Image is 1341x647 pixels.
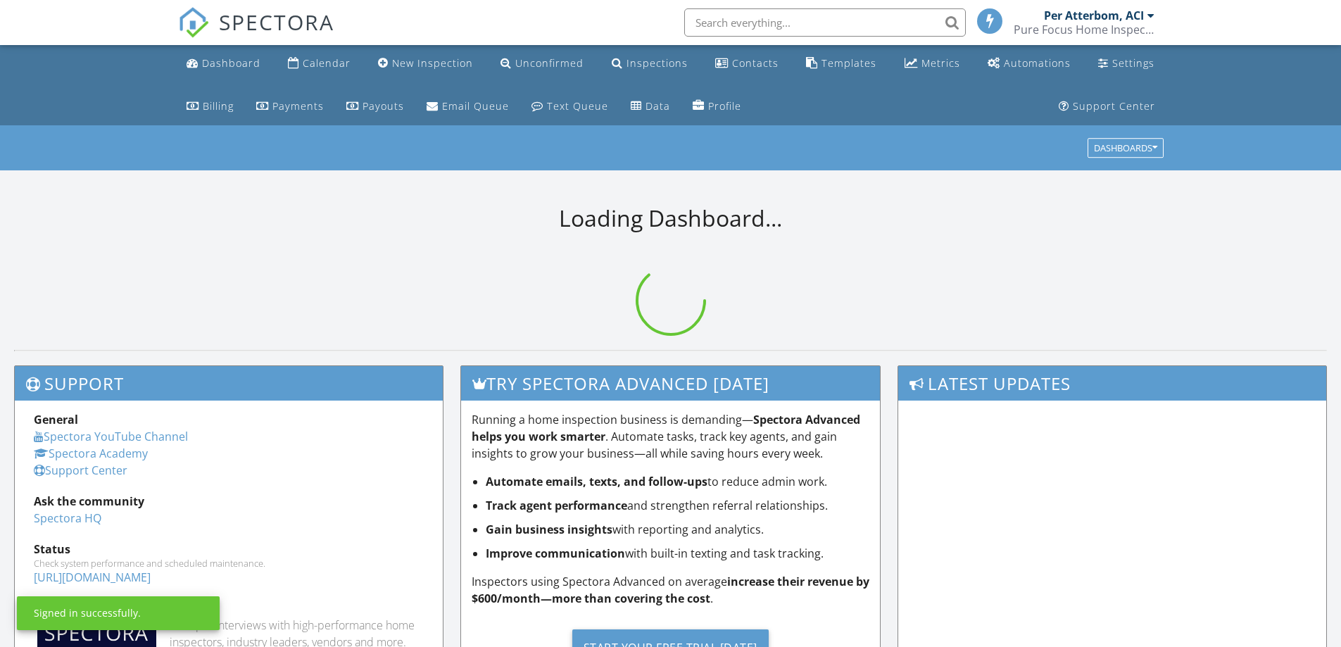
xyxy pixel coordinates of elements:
[472,411,870,462] p: Running a home inspection business is demanding— . Automate tasks, track key agents, and gain ins...
[442,99,509,113] div: Email Queue
[15,366,443,401] h3: Support
[899,51,966,77] a: Metrics
[34,463,127,478] a: Support Center
[34,429,188,444] a: Spectora YouTube Channel
[495,51,589,77] a: Unconfirmed
[203,99,234,113] div: Billing
[372,51,479,77] a: New Inspection
[710,51,784,77] a: Contacts
[392,56,473,70] div: New Inspection
[486,546,625,561] strong: Improve communication
[472,573,870,607] p: Inspectors using Spectora Advanced on average .
[34,493,424,510] div: Ask the community
[486,473,870,490] li: to reduce admin work.
[708,99,741,113] div: Profile
[34,446,148,461] a: Spectora Academy
[982,51,1076,77] a: Automations (Basic)
[732,56,779,70] div: Contacts
[34,606,141,620] div: Signed in successfully.
[363,99,404,113] div: Payouts
[1044,8,1144,23] div: Per Atterbom, ACI
[547,99,608,113] div: Text Queue
[303,56,351,70] div: Calendar
[219,7,334,37] span: SPECTORA
[1094,144,1157,153] div: Dashboards
[178,7,209,38] img: The Best Home Inspection Software - Spectora
[1053,94,1161,120] a: Support Center
[625,94,676,120] a: Data
[251,94,329,120] a: Payments
[684,8,966,37] input: Search everything...
[486,545,870,562] li: with built-in texting and task tracking.
[1093,51,1160,77] a: Settings
[181,94,239,120] a: Billing
[486,474,707,489] strong: Automate emails, texts, and follow-ups
[1004,56,1071,70] div: Automations
[421,94,515,120] a: Email Queue
[34,541,424,558] div: Status
[472,412,860,444] strong: Spectora Advanced helps you work smarter
[272,99,324,113] div: Payments
[282,51,356,77] a: Calendar
[34,412,78,427] strong: General
[1088,139,1164,158] button: Dashboards
[486,498,627,513] strong: Track agent performance
[486,521,870,538] li: with reporting and analytics.
[461,366,881,401] h3: Try spectora advanced [DATE]
[486,497,870,514] li: and strengthen referral relationships.
[34,600,424,617] div: Industry Knowledge
[34,558,424,569] div: Check system performance and scheduled maintenance.
[472,574,869,606] strong: increase their revenue by $600/month—more than covering the cost
[202,56,260,70] div: Dashboard
[687,94,747,120] a: Company Profile
[34,570,151,585] a: [URL][DOMAIN_NAME]
[526,94,614,120] a: Text Queue
[821,56,876,70] div: Templates
[181,51,266,77] a: Dashboard
[921,56,960,70] div: Metrics
[1073,99,1155,113] div: Support Center
[178,19,334,49] a: SPECTORA
[646,99,670,113] div: Data
[1112,56,1154,70] div: Settings
[34,510,101,526] a: Spectora HQ
[486,522,612,537] strong: Gain business insights
[898,366,1326,401] h3: Latest Updates
[800,51,882,77] a: Templates
[515,56,584,70] div: Unconfirmed
[606,51,693,77] a: Inspections
[341,94,410,120] a: Payouts
[627,56,688,70] div: Inspections
[1014,23,1154,37] div: Pure Focus Home Inspections, Inc.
